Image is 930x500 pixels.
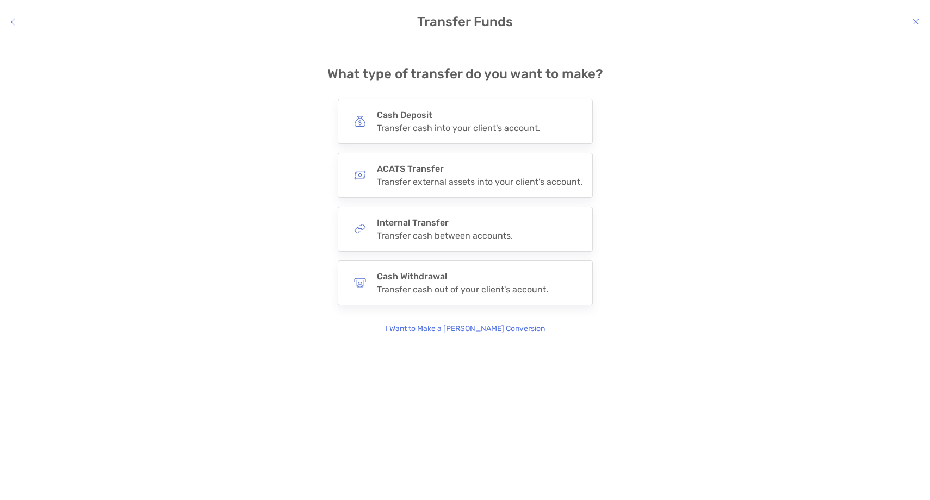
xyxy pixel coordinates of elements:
[377,284,548,295] div: Transfer cash out of your client's account.
[377,271,548,282] h4: Cash Withdrawal
[377,110,540,120] h4: Cash Deposit
[386,323,545,335] p: I Want to Make a [PERSON_NAME] Conversion
[354,223,366,235] img: button icon
[354,277,366,289] img: button icon
[327,66,603,82] h4: What type of transfer do you want to make?
[377,230,513,241] div: Transfer cash between accounts.
[377,177,582,187] div: Transfer external assets into your client's account.
[377,217,513,228] h4: Internal Transfer
[377,164,582,174] h4: ACATS Transfer
[377,123,540,133] div: Transfer cash into your client's account.
[354,169,366,181] img: button icon
[354,115,366,127] img: button icon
